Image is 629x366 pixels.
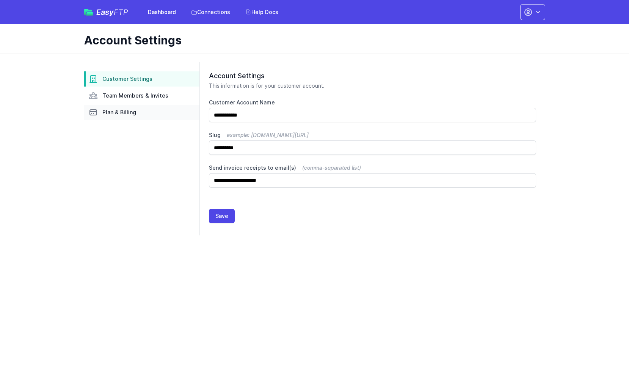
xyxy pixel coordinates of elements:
a: Dashboard [143,5,180,19]
img: easyftp_logo.png [84,9,93,16]
a: EasyFTP [84,8,128,16]
a: Plan & Billing [84,105,199,120]
label: Customer Account Name [209,99,536,106]
button: Save [209,209,235,223]
span: FTP [114,8,128,17]
span: Team Members & Invites [102,92,168,99]
a: Customer Settings [84,71,199,87]
span: (comma-separated list) [302,164,361,171]
h2: Account Settings [209,71,536,80]
span: Customer Settings [102,75,152,83]
span: Plan & Billing [102,109,136,116]
a: Help Docs [241,5,283,19]
h1: Account Settings [84,33,539,47]
a: Connections [187,5,235,19]
p: This information is for your customer account. [209,82,536,90]
label: Slug [209,131,536,139]
span: example: [DOMAIN_NAME][URL] [227,132,309,138]
span: Easy [96,8,128,16]
iframe: Drift Widget Chat Controller [591,328,620,357]
a: Team Members & Invites [84,88,199,103]
label: Send invoice receipts to email(s) [209,164,536,172]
